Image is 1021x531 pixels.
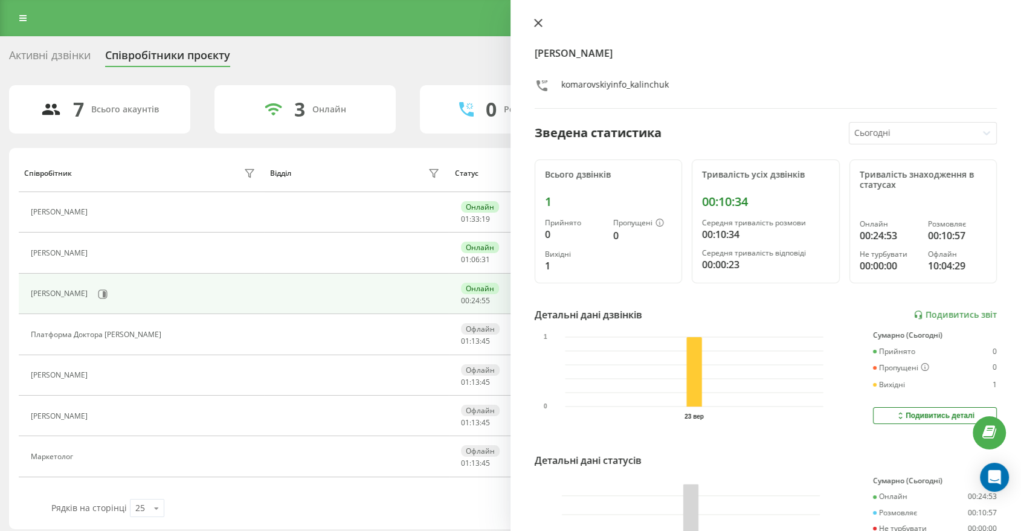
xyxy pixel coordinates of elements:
span: 45 [482,377,490,387]
span: 13 [471,377,480,387]
div: Зведена статистика [535,124,662,142]
div: 0 [993,347,997,356]
div: Прийнято [873,347,915,356]
div: [PERSON_NAME] [31,371,91,379]
text: 23 вер [684,413,704,420]
div: Співробітник [24,169,72,178]
text: 0 [544,404,547,410]
div: Розмовляє [928,220,987,228]
div: 0 [993,363,997,373]
span: 01 [461,458,469,468]
span: 01 [461,336,469,346]
div: Подивитись деталі [895,411,974,420]
button: Подивитись деталі [873,407,997,424]
div: Вихідні [545,250,604,259]
div: : : [461,256,490,264]
div: 0 [545,227,604,242]
div: Онлайн [312,105,346,115]
div: Детальні дані статусів [535,453,642,468]
span: 13 [471,336,480,346]
div: Офлайн [461,405,500,416]
span: 24 [471,295,480,306]
span: 01 [461,377,469,387]
span: 19 [482,214,490,224]
div: 7 [73,98,84,121]
div: Сумарно (Сьогодні) [873,477,997,485]
div: 00:24:53 [860,228,918,243]
span: 33 [471,214,480,224]
div: Пропущені [613,219,672,228]
div: Середня тривалість відповіді [702,249,829,257]
div: 00:00:23 [702,257,829,272]
div: 00:10:34 [702,227,829,242]
span: 01 [461,417,469,428]
div: Офлайн [461,364,500,376]
div: : : [461,378,490,387]
span: 45 [482,458,490,468]
div: : : [461,419,490,427]
div: Онлайн [461,201,499,213]
div: Онлайн [873,492,907,501]
div: : : [461,215,490,224]
div: [PERSON_NAME] [31,208,91,216]
div: Сумарно (Сьогодні) [873,331,997,340]
div: 3 [294,98,305,121]
a: Подивитись звіт [913,310,997,320]
div: 00:24:53 [968,492,997,501]
div: 1 [545,259,604,273]
div: Активні дзвінки [9,49,91,68]
div: Всього дзвінків [545,170,672,180]
span: 06 [471,254,480,265]
div: 1 [545,195,672,209]
div: Статус [455,169,478,178]
div: Розмовляє [873,509,917,517]
span: 45 [482,417,490,428]
div: Open Intercom Messenger [980,463,1009,492]
div: Онлайн [461,283,499,294]
span: 31 [482,254,490,265]
span: 01 [461,254,469,265]
div: : : [461,297,490,305]
div: Не турбувати [860,250,918,259]
div: Розмовляють [504,105,562,115]
div: Співробітники проєкту [105,49,230,68]
div: [PERSON_NAME] [31,412,91,420]
span: 00 [461,295,469,306]
div: 00:10:57 [968,509,997,517]
div: 25 [135,502,145,514]
div: 00:10:34 [702,195,829,209]
div: : : [461,459,490,468]
div: 0 [613,228,672,243]
span: 55 [482,295,490,306]
div: Офлайн [461,323,500,335]
div: Всього акаунтів [91,105,159,115]
text: 1 [544,334,547,341]
div: Платформа Доктора [PERSON_NAME] [31,330,164,339]
div: [PERSON_NAME] [31,289,91,298]
div: Онлайн [461,242,499,253]
div: 00:00:00 [860,259,918,273]
div: 1 [993,381,997,389]
div: Маркетолог [31,452,76,461]
div: Офлайн [461,445,500,457]
div: Вихідні [873,381,905,389]
div: 0 [486,98,497,121]
div: komarovskiyinfo_kalinchuk [561,79,669,96]
div: Офлайн [928,250,987,259]
div: 00:10:57 [928,228,987,243]
span: 45 [482,336,490,346]
div: Детальні дані дзвінків [535,307,642,322]
span: 01 [461,214,469,224]
div: 10:04:29 [928,259,987,273]
div: Прийнято [545,219,604,227]
div: Середня тривалість розмови [702,219,829,227]
span: Рядків на сторінці [51,502,127,513]
div: Тривалість усіх дзвінків [702,170,829,180]
div: [PERSON_NAME] [31,249,91,257]
div: Пропущені [873,363,929,373]
div: Тривалість знаходження в статусах [860,170,987,190]
span: 13 [471,458,480,468]
div: Відділ [270,169,291,178]
span: 13 [471,417,480,428]
div: Онлайн [860,220,918,228]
